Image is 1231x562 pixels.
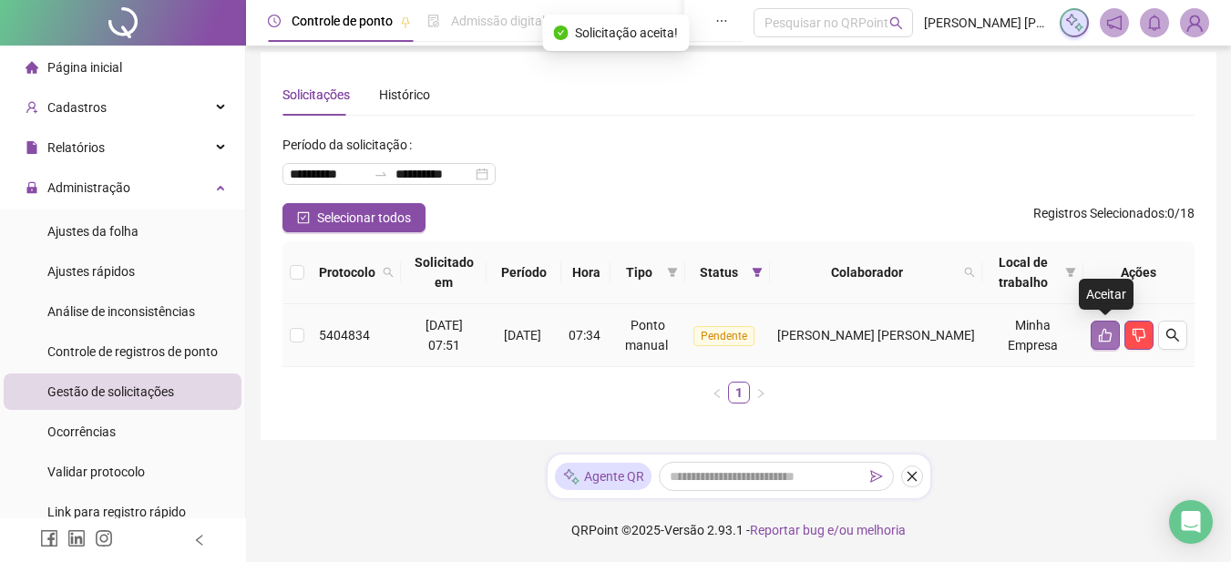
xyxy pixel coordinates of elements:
[1033,206,1164,220] span: Registros Selecionados
[924,13,1049,33] span: [PERSON_NAME] [PERSON_NAME] - ENOVA
[1132,328,1146,342] span: dislike
[712,388,723,399] span: left
[728,382,750,404] li: 1
[47,465,145,479] span: Validar protocolo
[777,328,975,342] span: [PERSON_NAME] [PERSON_NAME]
[297,211,310,224] span: check-square
[427,15,440,27] span: file-done
[777,262,957,282] span: Colaborador
[706,382,728,404] li: Página anterior
[1033,203,1195,232] span: : 0 / 18
[750,382,772,404] button: right
[383,267,394,278] span: search
[562,467,580,486] img: sparkle-icon.fc2bf0ac1784a2077858766a79e2daf3.svg
[1098,328,1113,342] span: like
[426,318,463,353] span: [DATE] 07:51
[47,344,218,359] span: Controle de registros de ponto
[47,100,107,115] span: Cadastros
[193,534,206,547] span: left
[374,167,388,181] span: to
[487,241,561,304] th: Período
[750,382,772,404] li: Próxima página
[67,529,86,547] span: linkedin
[964,267,975,278] span: search
[960,259,979,286] span: search
[906,470,918,483] span: close
[317,208,411,228] span: Selecionar todos
[95,529,113,547] span: instagram
[47,264,135,279] span: Ajustes rápidos
[1181,9,1208,36] img: 91881
[379,85,430,105] div: Histórico
[569,328,600,342] span: 07:34
[692,262,744,282] span: Status
[504,328,541,342] span: [DATE]
[555,463,651,490] div: Agente QR
[755,388,766,399] span: right
[1062,249,1080,296] span: filter
[282,203,426,232] button: Selecionar todos
[889,16,903,30] span: search
[553,26,568,40] span: check-circle
[625,318,668,353] span: Ponto manual
[1079,279,1134,310] div: Aceitar
[1065,267,1076,278] span: filter
[664,523,704,537] span: Versão
[451,14,545,28] span: Admissão digital
[1091,262,1187,282] div: Ações
[715,15,728,27] span: ellipsis
[47,180,130,195] span: Administração
[752,267,763,278] span: filter
[618,262,660,282] span: Tipo
[667,267,678,278] span: filter
[400,16,411,27] span: pushpin
[282,130,419,159] label: Período da solicitação
[26,61,38,74] span: home
[47,505,186,519] span: Link para registro rápido
[374,167,388,181] span: swap-right
[585,14,677,28] span: Gestão de férias
[319,328,370,342] span: 5404834
[561,241,610,304] th: Hora
[729,383,749,403] a: 1
[47,60,122,75] span: Página inicial
[663,259,682,286] span: filter
[748,259,766,286] span: filter
[706,382,728,404] button: left
[1106,15,1123,31] span: notification
[47,304,195,319] span: Análise de inconsistências
[26,101,38,114] span: user-add
[282,85,350,105] div: Solicitações
[319,262,375,282] span: Protocolo
[40,529,58,547] span: facebook
[750,523,906,537] span: Reportar bug e/ou melhoria
[1169,500,1213,544] div: Open Intercom Messenger
[401,241,487,304] th: Solicitado em
[292,14,393,28] span: Controle de ponto
[26,181,38,194] span: lock
[268,15,281,27] span: clock-circle
[47,424,116,439] span: Ocorrências
[1146,15,1163,31] span: bell
[693,326,754,346] span: Pendente
[26,141,38,154] span: file
[990,252,1058,292] span: Local de trabalho
[982,304,1083,367] td: Minha Empresa
[379,259,397,286] span: search
[47,140,105,155] span: Relatórios
[1165,328,1180,342] span: search
[575,23,678,43] span: Solicitação aceita!
[47,224,138,239] span: Ajustes da folha
[47,384,174,399] span: Gestão de solicitações
[246,498,1231,562] footer: QRPoint © 2025 - 2.93.1 -
[870,470,883,483] span: send
[1064,13,1084,33] img: sparkle-icon.fc2bf0ac1784a2077858766a79e2daf3.svg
